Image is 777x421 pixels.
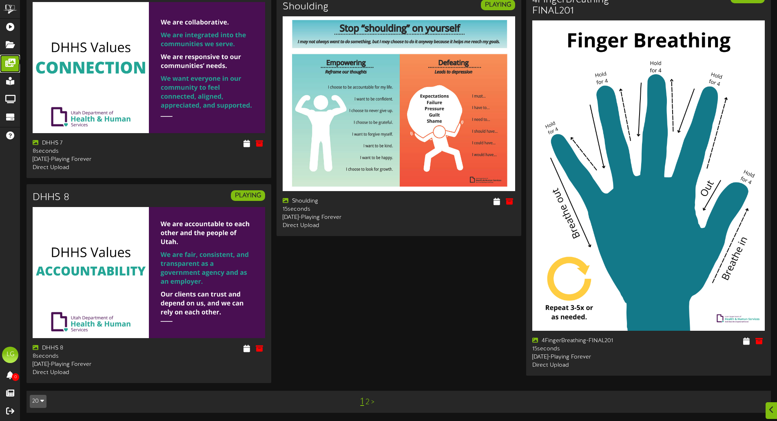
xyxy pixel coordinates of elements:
[33,344,143,352] div: DHHS 8
[33,352,143,361] div: 8 seconds
[365,398,370,407] a: 2
[532,353,642,361] div: [DATE] - Playing Forever
[360,396,364,407] a: 1
[33,164,143,172] div: Direct Upload
[33,156,143,164] div: [DATE] - Playing Forever
[532,361,642,370] div: Direct Upload
[283,222,393,230] div: Direct Upload
[33,192,69,203] h3: DHHS 8
[532,345,642,353] div: 15 seconds
[283,197,393,205] div: Shoulding
[485,1,511,9] strong: PLAYING
[33,361,143,369] div: [DATE] - Playing Forever
[2,347,18,363] div: LG
[30,395,46,408] button: 20
[33,139,143,147] div: DHHS 7
[283,214,393,222] div: [DATE] - Playing Forever
[371,398,374,407] a: >
[235,192,261,199] strong: PLAYING
[532,20,765,331] img: 8d921366-160f-4ed0-a7fc-6924c7b38e85.png
[33,147,143,156] div: 8 seconds
[12,373,19,381] span: 0
[33,2,265,133] img: b7d73c53-c44a-4c9b-8956-5dc92d696a0busdcdhhsvalues6.png
[33,369,143,377] div: Direct Upload
[283,205,393,214] div: 15 seconds
[532,337,642,345] div: 4FingerBreathing-FINAL201
[33,207,265,338] img: 3323add1-1e64-401f-828b-33875e19ce8cusdcdhhsvalues7.png
[283,2,328,12] h3: Shoulding
[283,16,515,191] img: ddad246d-ab79-43b6-99d6-954977cf4584.jpg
